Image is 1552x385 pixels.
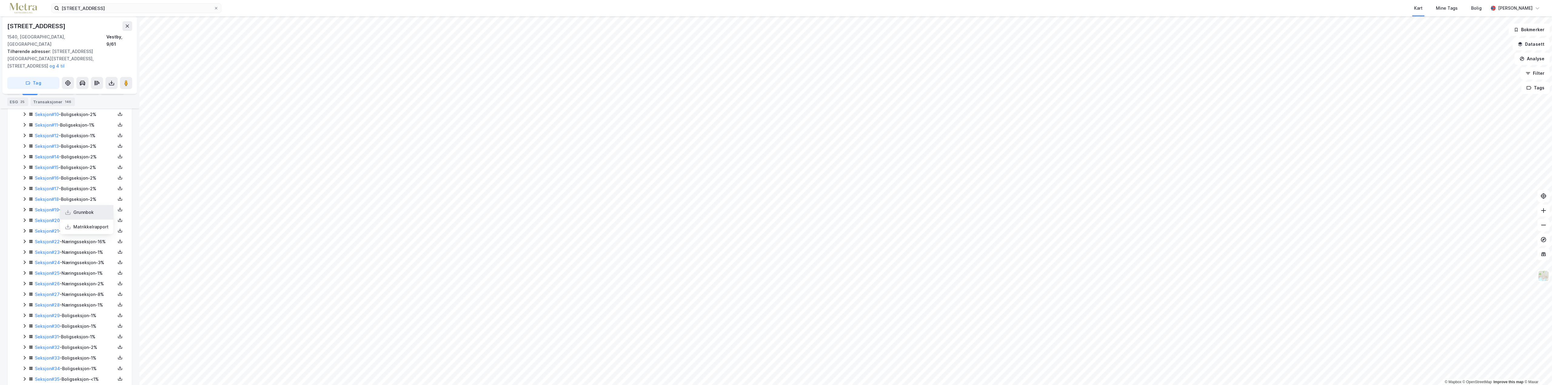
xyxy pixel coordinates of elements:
[35,312,115,319] div: - Boligseksjon - 1%
[1521,82,1550,94] button: Tags
[1509,24,1550,36] button: Bokmerker
[10,3,37,14] img: metra-logo.256734c3b2bbffee19d4.png
[35,302,60,307] a: Seksjon#28
[35,301,115,309] div: - Næringsseksjon - 1%
[7,33,106,48] div: 1540, [GEOGRAPHIC_DATA], [GEOGRAPHIC_DATA]
[35,354,115,362] div: - Boligseksjon - 1%
[35,186,59,191] a: Seksjon#17
[35,175,59,181] a: Seksjon#16
[35,281,60,286] a: Seksjon#26
[35,270,115,277] div: - Næringsseksjon - 1%
[35,206,115,214] div: - Boligseksjon - 2%
[35,313,60,318] a: Seksjon#29
[35,291,115,298] div: - Næringsseksjon - 8%
[7,21,67,31] div: [STREET_ADDRESS]
[35,112,59,117] a: Seksjon#10
[35,143,115,150] div: - Boligseksjon - 2%
[7,98,28,106] div: ESG
[35,133,59,138] a: Seksjon#12
[19,99,26,105] div: 25
[35,345,60,350] a: Seksjon#32
[35,249,115,256] div: - Næringsseksjon - 1%
[35,366,60,371] a: Seksjon#34
[35,376,115,383] div: - Boligseksjon - <1%
[64,99,72,105] div: 146
[35,280,115,287] div: - Næringsseksjon - 2%
[35,217,115,224] div: - Boligseksjon - 1%
[1522,356,1552,385] iframe: Chat Widget
[35,165,59,170] a: Seksjon#15
[35,238,115,245] div: - Næringsseksjon - 16%
[35,196,115,203] div: - Boligseksjon - 2%
[35,122,58,128] a: Seksjon#11
[106,33,132,48] div: Vestby, 9/61
[35,144,59,149] a: Seksjon#13
[35,377,59,382] a: Seksjon#35
[1522,356,1552,385] div: Kontrollprogram for chat
[35,355,60,360] a: Seksjon#33
[35,197,59,202] a: Seksjon#18
[35,132,115,139] div: - Boligseksjon - 1%
[73,223,109,231] div: Matrikkelrapport
[1498,5,1533,12] div: [PERSON_NAME]
[35,111,115,118] div: - Boligseksjon - 2%
[35,365,115,372] div: - Boligseksjon - 1%
[35,333,115,340] div: - Boligseksjon - 1%
[35,228,59,234] a: Seksjon#21
[31,98,75,106] div: Transaksjoner
[35,324,60,329] a: Seksjon#30
[7,48,127,70] div: [STREET_ADDRESS][GEOGRAPHIC_DATA][STREET_ADDRESS], [STREET_ADDRESS]
[35,121,115,129] div: - Boligseksjon - 1%
[35,164,115,171] div: - Boligseksjon - 2%
[35,334,59,339] a: Seksjon#31
[35,153,115,161] div: - Boligseksjon - 2%
[35,174,115,182] div: - Boligseksjon - 2%
[59,4,214,13] input: Søk på adresse, matrikkel, gårdeiere, leietakere eller personer
[7,49,52,54] span: Tilhørende adresser:
[1493,380,1524,384] a: Improve this map
[1520,67,1550,79] button: Filter
[1463,380,1492,384] a: OpenStreetMap
[35,323,115,330] div: - Boligseksjon - 1%
[1471,5,1482,12] div: Bolig
[35,227,115,235] div: - Næringsseksjon - 21%
[35,207,59,212] a: Seksjon#19
[1538,270,1549,282] img: Z
[35,259,115,266] div: - Næringsseksjon - 3%
[35,292,60,297] a: Seksjon#27
[1436,5,1458,12] div: Mine Tags
[1514,53,1550,65] button: Analyse
[35,260,60,265] a: Seksjon#24
[35,270,59,276] a: Seksjon#25
[73,209,94,216] div: Grunnbok
[35,344,115,351] div: - Boligseksjon - 2%
[35,154,59,159] a: Seksjon#14
[35,218,60,223] a: Seksjon#20
[1414,5,1423,12] div: Kart
[1513,38,1550,50] button: Datasett
[7,77,59,89] button: Tag
[35,185,115,192] div: - Boligseksjon - 2%
[35,239,60,244] a: Seksjon#22
[35,250,60,255] a: Seksjon#23
[1445,380,1461,384] a: Mapbox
